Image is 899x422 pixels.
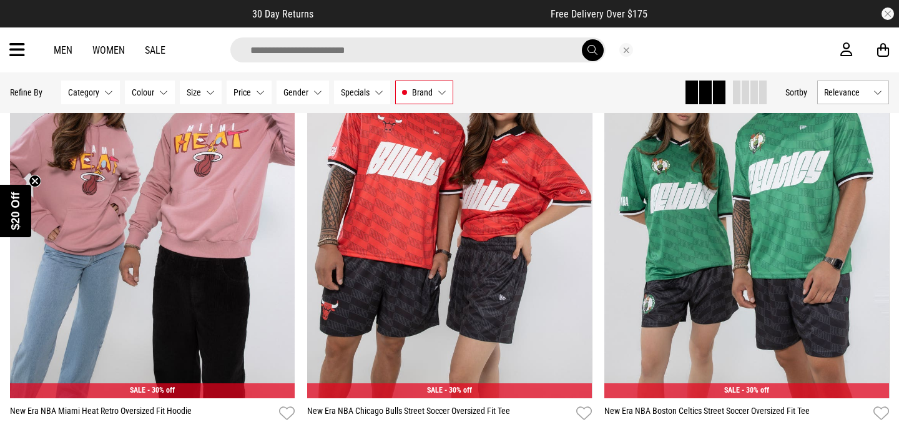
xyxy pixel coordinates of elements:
[338,7,526,20] iframe: Customer reviews powered by Trustpilot
[227,81,272,104] button: Price
[10,87,42,97] p: Refine By
[824,87,868,97] span: Relevance
[427,386,443,395] span: SALE
[233,87,251,97] span: Price
[145,44,165,56] a: Sale
[92,44,125,56] a: Women
[724,386,740,395] span: SALE
[61,81,120,104] button: Category
[180,81,222,104] button: Size
[54,44,72,56] a: Men
[445,386,472,395] span: - 30% off
[817,81,889,104] button: Relevance
[742,386,769,395] span: - 30% off
[130,386,145,395] span: SALE
[283,87,308,97] span: Gender
[334,81,390,104] button: Specials
[29,175,41,187] button: Close teaser
[125,81,175,104] button: Colour
[551,8,647,20] span: Free Delivery Over $175
[395,81,453,104] button: Brand
[341,87,370,97] span: Specials
[10,5,47,42] button: Open LiveChat chat widget
[785,85,807,100] button: Sortby
[412,87,433,97] span: Brand
[277,81,329,104] button: Gender
[187,87,201,97] span: Size
[252,8,313,20] span: 30 Day Returns
[147,386,175,395] span: - 30% off
[619,43,633,57] button: Close search
[799,87,807,97] span: by
[132,87,154,97] span: Colour
[68,87,99,97] span: Category
[9,192,22,230] span: $20 Off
